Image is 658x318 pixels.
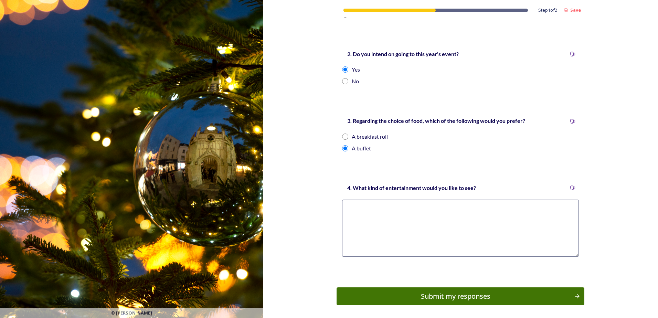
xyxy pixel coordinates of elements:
[340,291,571,301] div: Submit my responses
[570,7,581,13] strong: Save
[352,65,360,74] div: Yes
[111,310,152,316] span: © [PERSON_NAME]
[347,184,476,191] strong: 4. What kind of entertainment would you like to see?
[538,7,557,13] span: Step 1 of 2
[347,51,459,57] strong: 2. Do you intend on going to this year's event?
[352,77,359,85] div: No
[337,287,584,305] button: Continue
[352,144,371,152] div: A buffet
[352,132,388,141] div: A breakfast roll
[347,117,525,124] strong: 3. Regarding the choice of food, which of the following would you prefer?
